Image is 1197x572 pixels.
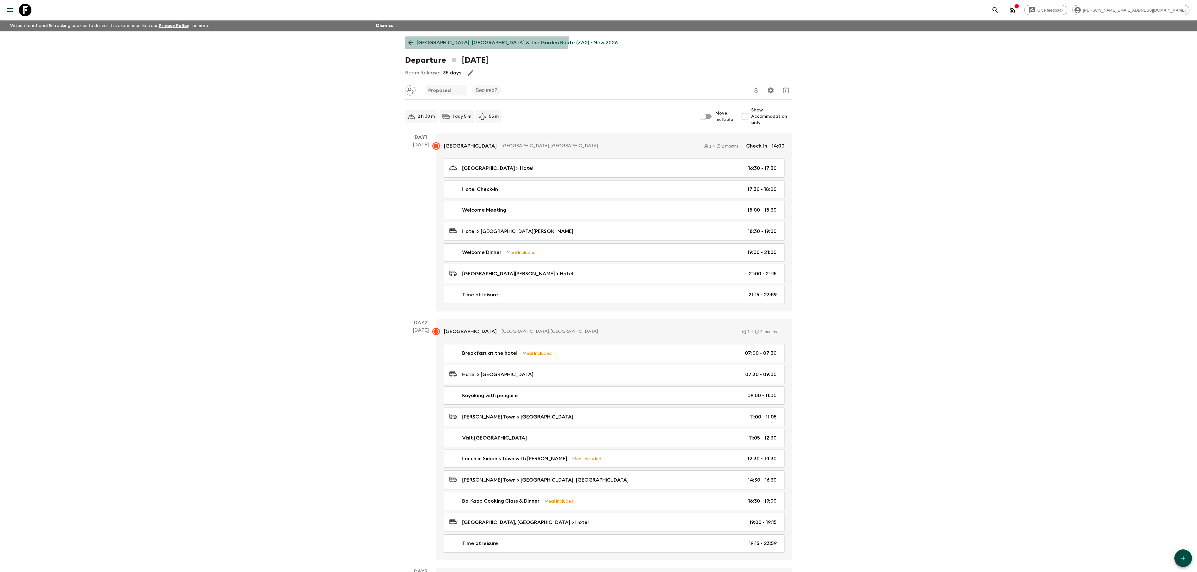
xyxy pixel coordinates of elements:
a: Breakfast at the hotelMeal Included07:00 - 07:30 [444,344,784,362]
p: 17:30 - 18:00 [747,186,777,193]
a: Hotel > [GEOGRAPHIC_DATA][PERSON_NAME]18:30 - 19:00 [444,222,784,241]
a: Time at leisure19:15 - 23:59 [444,534,784,553]
p: 18:00 - 18:30 [747,206,777,214]
p: [GEOGRAPHIC_DATA][PERSON_NAME] > Hotel [462,270,573,278]
span: Give feedback [1034,8,1067,13]
p: 16:30 - 19:00 [748,497,777,505]
p: Welcome Meeting [462,206,506,214]
p: Day 1 [405,133,436,141]
p: Lunch in Simon's Town with [PERSON_NAME] [462,455,567,462]
p: Meal Included [572,455,601,462]
span: [PERSON_NAME][EMAIL_ADDRESS][DOMAIN_NAME] [1079,8,1189,13]
span: Move multiple [715,110,734,123]
p: Time at leisure [462,540,498,547]
button: search adventures [989,4,1002,16]
p: [GEOGRAPHIC_DATA] [444,142,497,150]
div: 2 months [755,330,777,334]
p: 19:00 - 21:00 [747,249,777,256]
a: [GEOGRAPHIC_DATA] > Hotel16:30 - 17:30 [444,159,784,178]
p: 19:00 - 19:15 [749,519,777,526]
p: Proposed [428,87,451,94]
p: Hotel > [GEOGRAPHIC_DATA] [462,371,533,378]
a: [PERSON_NAME] Town > [GEOGRAPHIC_DATA], [GEOGRAPHIC_DATA]14:30 - 16:30 [444,470,784,489]
a: Bo-Kaap Cooking Class & DinnerMeal Included16:30 - 19:00 [444,492,784,510]
a: [GEOGRAPHIC_DATA][PERSON_NAME] > Hotel21:00 - 21:15 [444,264,784,283]
div: 2 months [717,144,739,148]
a: Welcome DinnerMeal Included19:00 - 21:00 [444,243,784,262]
button: Archive (Completed, Cancelled or Unsynced Departures only) [779,84,792,97]
p: [GEOGRAPHIC_DATA] > Hotel [462,165,533,172]
a: Welcome Meeting18:00 - 18:30 [444,201,784,219]
p: [GEOGRAPHIC_DATA]: [GEOGRAPHIC_DATA] & the Garden Route (ZA2) • New 2026 [417,39,618,46]
p: 19:15 - 23:59 [749,540,777,547]
div: Secured? [472,85,501,95]
div: [DATE] [413,141,429,311]
a: Privacy Policy [159,24,189,28]
p: Meal Included [544,498,574,505]
button: Dismiss [374,21,395,30]
p: 07:00 - 07:30 [745,349,777,357]
p: [GEOGRAPHIC_DATA] [444,328,497,335]
a: Kayaking with penguins09:00 - 11:00 [444,386,784,405]
span: Show Accommodation only [751,107,792,126]
a: Hotel > [GEOGRAPHIC_DATA]07:30 - 09:00 [444,365,784,384]
p: 09:00 - 11:00 [747,392,777,399]
p: Room Release: [405,69,440,77]
p: 35 days [443,69,461,77]
p: Hotel Check-In [462,186,498,193]
p: [GEOGRAPHIC_DATA], [GEOGRAPHIC_DATA] > Hotel [462,519,589,526]
p: 21:00 - 21:15 [749,270,777,278]
button: menu [4,4,16,16]
a: [GEOGRAPHIC_DATA], [GEOGRAPHIC_DATA] > Hotel19:00 - 19:15 [444,513,784,532]
p: Visit [GEOGRAPHIC_DATA] [462,434,527,442]
p: 2 h 30 m [418,113,435,120]
div: [PERSON_NAME][EMAIL_ADDRESS][DOMAIN_NAME] [1072,5,1189,15]
button: Update Price, Early Bird Discount and Costs [750,84,762,97]
a: Give feedback [1024,5,1067,15]
p: Day 2 [405,319,436,326]
p: 55 m [489,113,499,120]
p: 11:00 - 11:05 [750,413,777,421]
p: [PERSON_NAME] Town > [GEOGRAPHIC_DATA] [462,413,573,421]
a: Time at leisure21:15 - 23:59 [444,286,784,304]
p: 12:30 - 14:30 [747,455,777,462]
a: Visit [GEOGRAPHIC_DATA]11:05 - 12:30 [444,429,784,447]
div: 1 [704,144,711,148]
p: Hotel > [GEOGRAPHIC_DATA][PERSON_NAME] [462,228,573,235]
div: [DATE] [413,326,429,560]
a: Hotel Check-In17:30 - 18:00 [444,180,784,198]
div: 1 [742,330,750,334]
p: Bo-Kaap Cooking Class & Dinner [462,497,539,505]
p: We use functional & tracking cookies to deliver this experience. See our for more. [8,20,211,31]
p: 1 day 5 m [452,113,471,120]
p: Welcome Dinner [462,249,501,256]
a: [GEOGRAPHIC_DATA][GEOGRAPHIC_DATA], [GEOGRAPHIC_DATA]12 monthsCheck-in - 14:00 [436,133,792,159]
p: Secured? [476,87,497,94]
p: [GEOGRAPHIC_DATA], [GEOGRAPHIC_DATA] [502,328,735,335]
h1: Departure [DATE] [405,54,488,67]
p: 14:30 - 16:30 [748,476,777,484]
p: Kayaking with penguins [462,392,518,399]
p: 21:15 - 23:59 [748,291,777,299]
p: Breakfast at the hotel [462,349,517,357]
p: 16:30 - 17:30 [748,165,777,172]
span: Assign pack leader [405,87,416,92]
p: [PERSON_NAME] Town > [GEOGRAPHIC_DATA], [GEOGRAPHIC_DATA] [462,476,629,484]
p: Check-in - 14:00 [746,142,784,150]
p: 18:30 - 19:00 [748,228,777,235]
p: Meal Included [522,350,552,357]
a: [GEOGRAPHIC_DATA]: [GEOGRAPHIC_DATA] & the Garden Route (ZA2) • New 2026 [405,36,621,49]
p: 11:05 - 12:30 [749,434,777,442]
p: Time at leisure [462,291,498,299]
a: [PERSON_NAME] Town > [GEOGRAPHIC_DATA]11:00 - 11:05 [444,407,784,426]
a: Lunch in Simon's Town with [PERSON_NAME]Meal Included12:30 - 14:30 [444,450,784,468]
button: Settings [764,84,777,97]
p: [GEOGRAPHIC_DATA], [GEOGRAPHIC_DATA] [502,143,696,149]
p: 07:30 - 09:00 [745,371,777,378]
a: [GEOGRAPHIC_DATA][GEOGRAPHIC_DATA], [GEOGRAPHIC_DATA]12 months [436,319,792,344]
p: Meal Included [506,249,536,256]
